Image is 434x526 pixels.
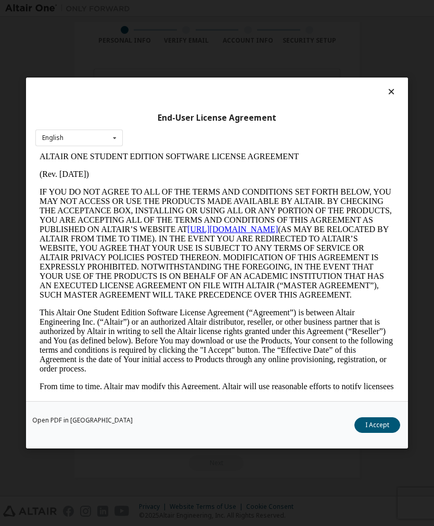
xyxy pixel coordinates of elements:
[4,156,359,221] p: This Altair One Student Edition Software License Agreement (“Agreement”) is between Altair Engine...
[32,417,133,424] a: Open PDF in [GEOGRAPHIC_DATA]
[42,135,63,141] div: English
[4,229,359,248] p: From time to time, Altair may modify this Agreement. Altair will use reasonable efforts to notify...
[354,417,400,433] button: I Accept
[152,72,242,81] a: [URL][DOMAIN_NAME]
[4,17,359,27] p: (Rev. [DATE])
[4,35,359,147] p: IF YOU DO NOT AGREE TO ALL OF THE TERMS AND CONDITIONS SET FORTH BELOW, YOU MAY NOT ACCESS OR USE...
[35,113,399,123] div: End-User License Agreement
